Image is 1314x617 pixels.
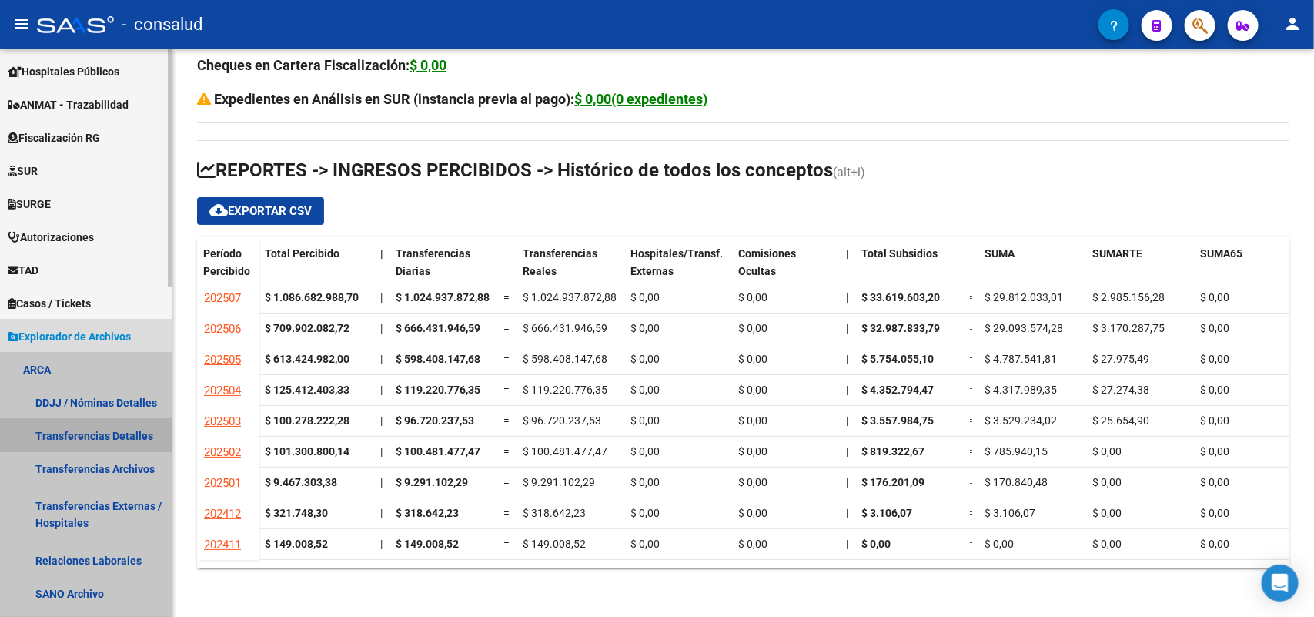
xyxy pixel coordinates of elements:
[1092,507,1122,519] span: $ 0,00
[503,291,510,303] span: =
[265,291,359,303] strong: $ 1.086.682.988,70
[8,96,129,113] span: ANMAT - Trazabilidad
[8,262,38,279] span: TAD
[985,247,1015,260] span: SUMA
[8,129,100,146] span: Fiscalización RG
[630,384,660,396] span: $ 0,00
[523,414,601,427] span: $ 96.720.237,53
[1200,353,1229,365] span: $ 0,00
[8,295,91,312] span: Casos / Tickets
[203,247,250,277] span: Período Percibido
[197,237,259,302] datatable-header-cell: Período Percibido
[517,237,624,302] datatable-header-cell: Transferencias Reales
[1092,445,1122,458] span: $ 0,00
[204,507,241,521] span: 202412
[396,507,459,519] span: $ 318.642,23
[978,237,1086,302] datatable-header-cell: SUMA
[265,538,328,550] strong: $ 149.008,52
[861,322,940,334] span: $ 32.987.833,79
[265,353,349,365] strong: $ 613.424.982,00
[1092,322,1165,334] span: $ 3.170.287,75
[380,476,383,488] span: |
[861,247,938,260] span: Total Subsidios
[1200,247,1242,260] span: SUMA65
[861,414,934,427] span: $ 3.557.984,75
[969,384,975,396] span: =
[1200,445,1229,458] span: $ 0,00
[861,476,924,488] span: $ 176.201,09
[985,322,1063,334] span: $ 29.093.574,28
[846,247,849,260] span: |
[738,247,796,277] span: Comisiones Ocultas
[969,291,975,303] span: =
[985,384,1057,396] span: $ 4.317.989,35
[523,476,595,488] span: $ 9.291.102,29
[985,353,1057,365] span: $ 4.787.541,81
[1200,384,1229,396] span: $ 0,00
[738,384,767,396] span: $ 0,00
[630,445,660,458] span: $ 0,00
[738,507,767,519] span: $ 0,00
[380,291,383,303] span: |
[1200,414,1229,427] span: $ 0,00
[846,291,848,303] span: |
[265,247,339,260] span: Total Percibido
[396,538,459,550] span: $ 149.008,52
[1200,507,1229,519] span: $ 0,00
[861,384,934,396] span: $ 4.352.794,47
[861,538,891,550] span: $ 0,00
[969,414,975,427] span: =
[503,445,510,458] span: =
[630,414,660,427] span: $ 0,00
[204,538,241,552] span: 202411
[410,55,446,76] div: $ 0,00
[380,322,383,334] span: |
[861,507,912,519] span: $ 3.106,07
[630,322,660,334] span: $ 0,00
[396,414,474,427] span: $ 96.720.237,53
[846,353,848,365] span: |
[985,291,1063,303] span: $ 29.812.033,01
[396,476,468,488] span: $ 9.291.102,29
[380,538,383,550] span: |
[8,163,38,179] span: SUR
[846,384,848,396] span: |
[1092,247,1142,260] span: SUMARTE
[503,322,510,334] span: =
[1092,414,1149,427] span: $ 25.654,90
[840,237,855,302] datatable-header-cell: |
[8,229,94,246] span: Autorizaciones
[197,57,446,73] strong: Cheques en Cartera Fiscalización:
[846,322,848,334] span: |
[122,8,202,42] span: - consalud
[1092,538,1122,550] span: $ 0,00
[204,414,241,428] span: 202503
[12,15,31,33] mat-icon: menu
[969,538,975,550] span: =
[204,445,241,459] span: 202502
[265,476,337,488] strong: $ 9.467.303,38
[396,353,480,365] span: $ 598.408.147,68
[396,291,490,303] span: $ 1.024.937.872,88
[523,445,607,458] span: $ 100.481.477,47
[503,353,510,365] span: =
[738,414,767,427] span: $ 0,00
[503,476,510,488] span: =
[503,384,510,396] span: =
[265,322,349,334] strong: $ 709.902.082,72
[985,445,1048,458] span: $ 785.940,15
[204,384,241,397] span: 202504
[1200,291,1229,303] span: $ 0,00
[846,507,848,519] span: |
[204,291,241,305] span: 202507
[523,291,617,303] span: $ 1.024.937.872,88
[1194,237,1302,302] datatable-header-cell: SUMA65
[738,291,767,303] span: $ 0,00
[846,414,848,427] span: |
[265,414,349,427] strong: $ 100.278.222,28
[503,538,510,550] span: =
[204,476,241,490] span: 202501
[523,538,586,550] span: $ 149.008,52
[985,507,1035,519] span: $ 3.106,07
[396,322,480,334] span: $ 666.431.946,59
